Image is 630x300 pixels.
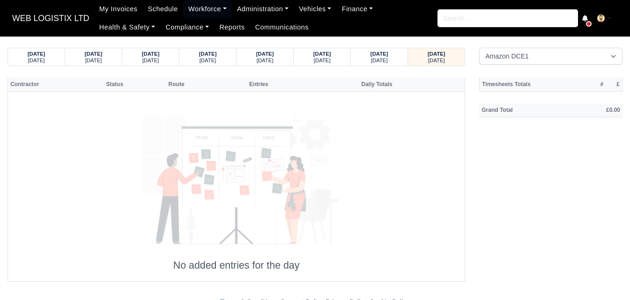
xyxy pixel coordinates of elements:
[10,102,462,271] div: No added entries for the day
[214,18,250,37] a: Reports
[225,77,293,91] th: Entries
[85,51,103,57] strong: [DATE]
[428,51,445,57] strong: [DATE]
[479,103,573,117] th: Grand Total
[28,51,45,57] strong: [DATE]
[199,51,217,57] strong: [DATE]
[166,77,225,91] th: Route
[573,103,623,117] th: £0.00
[160,18,214,37] a: Compliance
[10,260,462,272] h4: No added entries for the day
[8,77,104,91] th: Contractor
[428,58,445,63] small: [DATE]
[142,58,159,63] small: [DATE]
[7,9,94,28] a: WEB LOGISTIX LTD
[314,58,331,63] small: [DATE]
[256,51,274,57] strong: [DATE]
[590,77,606,91] th: #
[371,58,388,63] small: [DATE]
[94,18,161,37] a: Health & Safety
[437,9,578,27] input: Search...
[371,51,388,57] strong: [DATE]
[200,58,216,63] small: [DATE]
[480,77,590,91] th: Timesheets Totals
[85,58,102,63] small: [DATE]
[257,58,274,63] small: [DATE]
[28,58,45,63] small: [DATE]
[250,18,314,37] a: Communications
[293,77,395,91] th: Daily Totals
[606,77,622,91] th: £
[142,51,160,57] strong: [DATE]
[104,77,166,91] th: Status
[313,51,331,57] strong: [DATE]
